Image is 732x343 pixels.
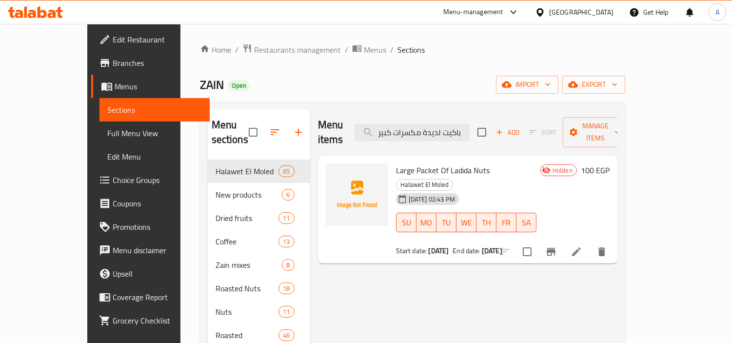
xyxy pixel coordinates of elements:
span: 13 [279,237,294,246]
span: MO [420,216,433,230]
b: [DATE] [428,244,449,257]
span: Coupons [113,198,202,209]
span: Zain mixes [216,259,282,271]
span: End date: [453,244,480,257]
button: delete [590,240,613,263]
span: Large Packet Of Ladida Nuts [396,163,490,178]
a: Grocery Checklist [91,309,210,332]
span: New products [216,189,282,201]
nav: breadcrumb [200,43,625,56]
span: Dried fruits [216,212,279,224]
span: 6 [282,190,294,200]
span: Add item [492,125,523,140]
span: Sections [397,44,425,56]
a: Edit Restaurant [91,28,210,51]
div: [GEOGRAPHIC_DATA] [549,7,613,18]
span: SA [520,216,533,230]
div: items [278,212,294,224]
span: Halawet El Moled [216,165,279,177]
div: items [278,306,294,318]
span: Grocery Checklist [113,315,202,326]
a: Menus [91,75,210,98]
span: Full Menu View [107,127,202,139]
a: Coverage Report [91,285,210,309]
li: / [345,44,348,56]
div: Coffee [216,236,279,247]
span: 65 [279,167,294,176]
input: search [355,124,470,141]
span: WE [460,216,473,230]
span: TH [480,216,493,230]
h2: Menu items [318,118,343,147]
button: TH [476,213,496,232]
span: Menus [364,44,386,56]
h6: 100 EGP [581,163,610,177]
span: Halawet El Moled [396,179,453,190]
span: Edit Restaurant [113,34,202,45]
span: TU [440,216,453,230]
span: 11 [279,307,294,317]
span: Select section first [523,125,563,140]
div: Dried fruits11 [208,206,310,230]
span: Edit Menu [107,151,202,162]
a: Coupons [91,192,210,215]
span: Promotions [113,221,202,233]
div: items [278,282,294,294]
span: Select all sections [243,122,263,142]
span: Menu disclaimer [113,244,202,256]
a: Home [200,44,231,56]
span: [DATE] 02:43 PM [405,195,459,204]
button: Add section [287,121,310,144]
a: Choice Groups [91,168,210,192]
span: Menus [115,81,202,92]
div: items [278,329,294,341]
span: Select section [472,122,492,142]
span: Branches [113,57,202,69]
a: Full Menu View [99,121,210,145]
a: Menus [352,43,386,56]
span: SU [400,216,413,230]
div: items [282,259,294,271]
span: import [504,79,551,91]
span: 8 [282,261,294,270]
div: Coffee13 [208,230,310,253]
span: Select to update [517,242,537,262]
a: Upsell [91,262,210,285]
div: Nuts11 [208,300,310,323]
a: Sections [99,98,210,121]
a: Edit Menu [99,145,210,168]
span: Open [228,81,250,90]
button: FR [496,213,516,232]
div: items [278,165,294,177]
span: Roasted Nuts [216,282,279,294]
b: [DATE] [482,244,502,257]
li: / [390,44,394,56]
span: 11 [279,214,294,223]
a: Menu disclaimer [91,239,210,262]
div: Roasted Nuts18 [208,277,310,300]
span: 46 [279,331,294,340]
span: Coverage Report [113,291,202,303]
div: items [282,189,294,201]
span: Choice Groups [113,174,202,186]
button: WE [456,213,476,232]
span: Roasted [216,329,279,341]
button: Manage items [563,117,628,147]
button: Add [492,125,523,140]
div: Halawet El Moled [396,179,453,191]
span: ZAIN [200,74,224,96]
button: Branch-specific-item [539,240,563,263]
button: MO [416,213,436,232]
a: Promotions [91,215,210,239]
div: Halawet El Moled65 [208,160,310,183]
a: Restaurants management [242,43,341,56]
span: Restaurants management [254,44,341,56]
span: Sections [107,104,202,116]
span: Nuts [216,306,279,318]
span: export [570,79,617,91]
